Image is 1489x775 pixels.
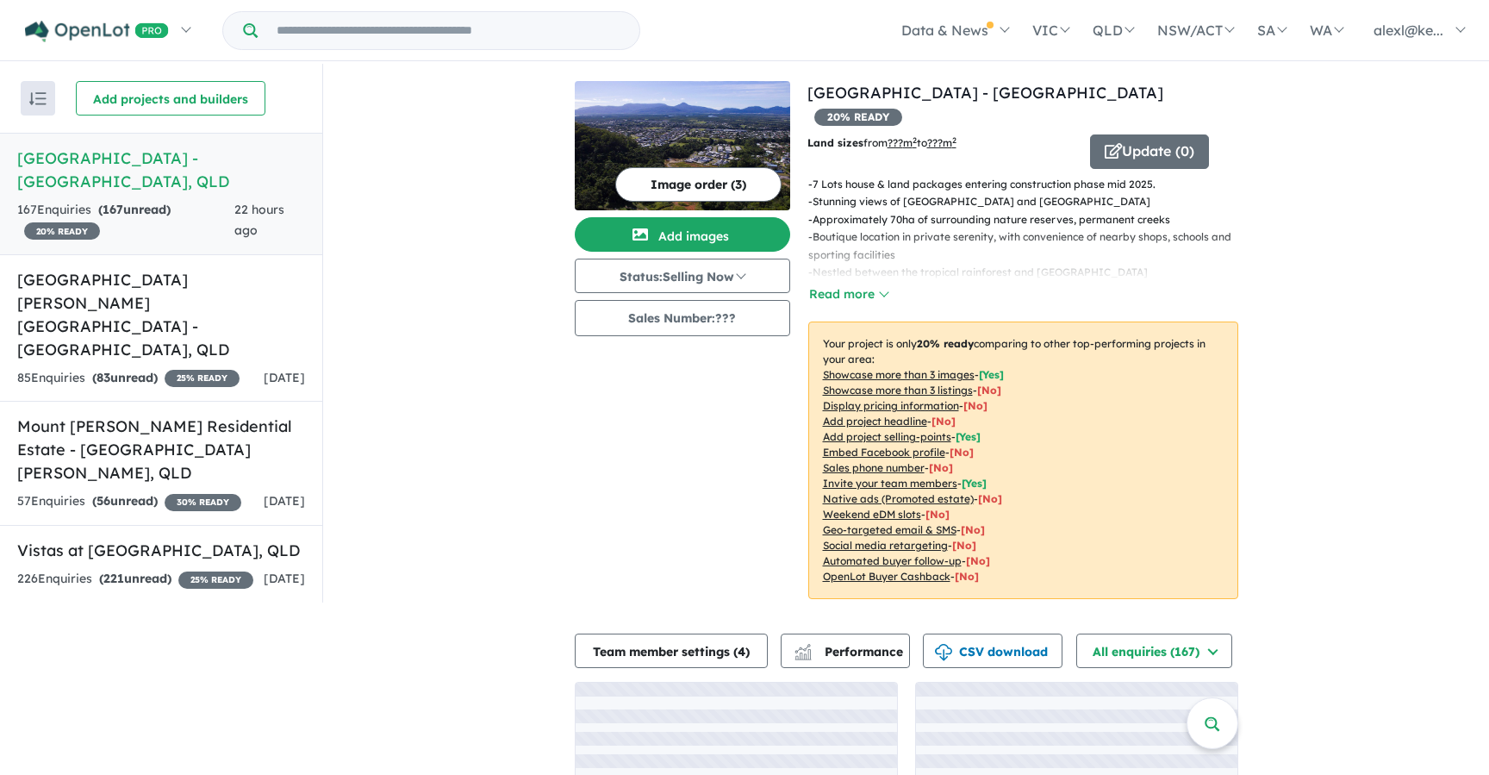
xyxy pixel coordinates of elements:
[808,322,1238,599] p: Your project is only comparing to other top-performing projects in your area: - - - - - - - - - -...
[797,644,903,659] span: Performance
[923,634,1062,668] button: CSV download
[952,539,976,552] span: [No]
[931,415,956,428] span: [ No ]
[17,539,305,562] h5: Vistas at [GEOGRAPHIC_DATA] , QLD
[823,384,973,397] u: Showcase more than 3 listings
[261,12,636,49] input: Try estate name, suburb, builder or developer
[575,81,790,210] img: Rainforest Edge Estate - Mount Sheridan
[823,570,950,583] u: OpenLot Buyer Cashback
[956,430,981,443] span: [ Yes ]
[823,461,925,474] u: Sales phone number
[823,430,951,443] u: Add project selling-points
[962,477,987,490] span: [ Yes ]
[913,135,917,145] sup: 2
[966,554,990,567] span: [No]
[961,523,985,536] span: [No]
[615,167,782,202] button: Image order (3)
[823,554,962,567] u: Automated buyer follow-up
[575,217,790,252] button: Add images
[927,136,956,149] u: ???m
[575,300,790,336] button: Sales Number:???
[575,634,768,668] button: Team member settings (4)
[178,572,253,589] span: 25 % READY
[17,491,241,512] div: 57 Enquir ies
[808,211,1252,228] p: - Approximately 70ha of surrounding nature reserves, permanent creeks
[1090,134,1209,169] button: Update (0)
[808,193,1252,210] p: - Stunning views of [GEOGRAPHIC_DATA] and [GEOGRAPHIC_DATA]
[794,644,810,653] img: line-chart.svg
[823,368,975,381] u: Showcase more than 3 images
[888,136,917,149] u: ??? m
[98,202,171,217] strong: ( unread)
[807,134,1077,152] p: from
[808,264,1252,281] p: - Nestled between the tropical rainforest and [GEOGRAPHIC_DATA]
[165,494,241,511] span: 30 % READY
[814,109,902,126] span: 20 % READY
[25,21,169,42] img: Openlot PRO Logo White
[92,370,158,385] strong: ( unread)
[978,492,1002,505] span: [No]
[808,176,1252,193] p: - 7 Lots house & land packages entering construction phase mid 2025.
[103,202,123,217] span: 167
[917,337,974,350] b: 20 % ready
[264,370,305,385] span: [DATE]
[808,284,889,304] button: Read more
[234,202,284,238] span: 22 hours ago
[103,571,124,586] span: 221
[17,415,305,484] h5: Mount [PERSON_NAME] Residential Estate - [GEOGRAPHIC_DATA][PERSON_NAME] , QLD
[29,92,47,105] img: sort.svg
[1076,634,1232,668] button: All enquiries (167)
[794,649,812,660] img: bar-chart.svg
[823,508,921,521] u: Weekend eDM slots
[17,368,240,389] div: 85 Enquir ies
[1374,22,1443,39] span: alexl@ke...
[24,222,100,240] span: 20 % READY
[977,384,1001,397] span: [ No ]
[738,644,745,659] span: 4
[823,415,927,428] u: Add project headline
[935,644,952,661] img: download icon
[17,569,253,590] div: 226 Enquir ies
[823,446,945,459] u: Embed Facebook profile
[823,492,974,505] u: Native ads (Promoted estate)
[955,570,979,583] span: [No]
[99,571,171,586] strong: ( unread)
[808,228,1252,264] p: - Boutique location in private serenity, with convenience of nearby shops, schools and sporting f...
[17,147,305,193] h5: [GEOGRAPHIC_DATA] - [GEOGRAPHIC_DATA] , QLD
[979,368,1004,381] span: [ Yes ]
[264,571,305,586] span: [DATE]
[76,81,265,116] button: Add projects and builders
[97,493,110,509] span: 56
[963,399,987,412] span: [ No ]
[17,268,305,361] h5: [GEOGRAPHIC_DATA] [PERSON_NAME][GEOGRAPHIC_DATA] - [GEOGRAPHIC_DATA] , QLD
[781,634,910,668] button: Performance
[575,259,790,293] button: Status:Selling Now
[925,508,950,521] span: [No]
[92,493,158,509] strong: ( unread)
[807,83,1163,103] a: [GEOGRAPHIC_DATA] - [GEOGRAPHIC_DATA]
[17,200,234,241] div: 167 Enquir ies
[950,446,974,459] span: [ No ]
[823,539,948,552] u: Social media retargeting
[929,461,953,474] span: [ No ]
[165,370,240,387] span: 25 % READY
[823,523,956,536] u: Geo-targeted email & SMS
[807,136,863,149] b: Land sizes
[97,370,110,385] span: 83
[823,399,959,412] u: Display pricing information
[917,136,956,149] span: to
[264,493,305,509] span: [DATE]
[952,135,956,145] sup: 2
[823,477,957,490] u: Invite your team members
